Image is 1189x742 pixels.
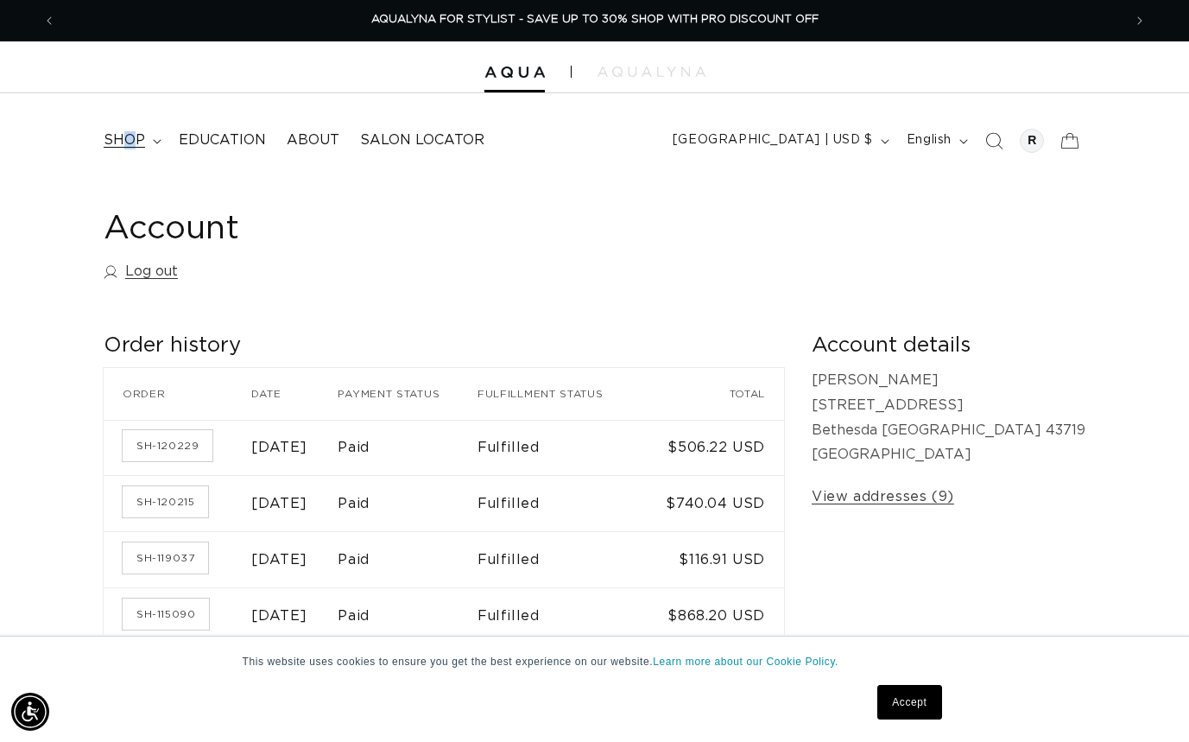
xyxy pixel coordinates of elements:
button: English [896,124,975,157]
p: This website uses cookies to ensure you get the best experience on our website. [243,654,947,669]
img: Aqua Hair Extensions [484,67,545,79]
th: Fulfillment status [477,368,645,420]
time: [DATE] [251,441,307,454]
span: English [907,131,952,149]
a: View addresses (9) [812,485,954,510]
a: Order number SH-119037 [123,542,208,574]
th: Payment status [338,368,477,420]
a: Order number SH-120229 [123,430,212,461]
span: shop [104,131,145,149]
th: Order [104,368,251,420]
summary: Search [975,122,1013,160]
a: About [276,121,350,160]
iframe: Chat Widget [1103,659,1189,742]
td: $506.22 USD [644,420,784,476]
th: Total [644,368,784,420]
h2: Order history [104,333,784,359]
button: Next announcement [1121,4,1159,37]
td: Fulfilled [477,420,645,476]
span: [GEOGRAPHIC_DATA] | USD $ [673,131,873,149]
p: [PERSON_NAME] [STREET_ADDRESS] Bethesda [GEOGRAPHIC_DATA] 43719 [GEOGRAPHIC_DATA] [812,368,1085,467]
div: Accessibility Menu [11,693,49,731]
a: Log out [104,259,178,284]
span: About [287,131,339,149]
a: Accept [877,685,941,720]
th: Date [251,368,338,420]
span: Education [179,131,266,149]
a: Education [168,121,276,160]
a: Order number SH-115090 [123,599,209,630]
a: Learn more about our Cookie Policy. [653,656,838,668]
span: Salon Locator [360,131,484,149]
button: [GEOGRAPHIC_DATA] | USD $ [662,124,896,157]
h1: Account [104,208,1085,251]
img: aqualyna.com [598,67,705,77]
span: AQUALYNA FOR STYLIST - SAVE UP TO 30% SHOP WITH PRO DISCOUNT OFF [371,14,819,25]
a: Salon Locator [350,121,495,160]
td: $116.91 USD [644,531,784,587]
button: Previous announcement [30,4,68,37]
summary: shop [93,121,168,160]
time: [DATE] [251,553,307,567]
time: [DATE] [251,609,307,623]
time: [DATE] [251,497,307,511]
td: Paid [338,531,477,587]
td: Paid [338,420,477,476]
td: $868.20 USD [644,587,784,644]
td: Paid [338,587,477,644]
td: Fulfilled [477,587,645,644]
td: Fulfilled [477,531,645,587]
td: $740.04 USD [644,475,784,531]
td: Paid [338,475,477,531]
h2: Account details [812,333,1085,359]
a: Order number SH-120215 [123,486,208,517]
td: Fulfilled [477,475,645,531]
